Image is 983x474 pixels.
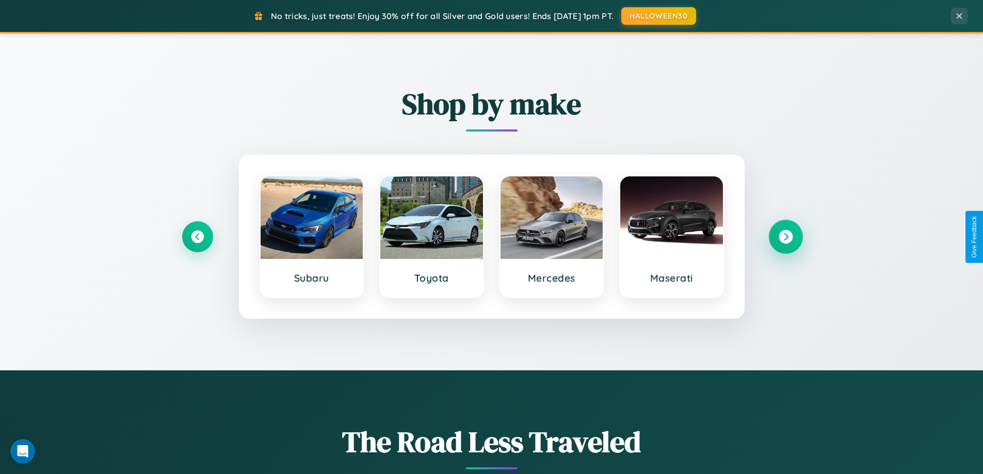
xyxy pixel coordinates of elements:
[621,7,696,25] button: HALLOWEEN30
[10,439,35,464] iframe: Intercom live chat
[182,422,801,462] h1: The Road Less Traveled
[511,272,593,284] h3: Mercedes
[631,272,713,284] h3: Maserati
[182,84,801,124] h2: Shop by make
[971,216,978,258] div: Give Feedback
[271,272,353,284] h3: Subaru
[391,272,473,284] h3: Toyota
[271,11,614,21] span: No tricks, just treats! Enjoy 30% off for all Silver and Gold users! Ends [DATE] 1pm PT.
